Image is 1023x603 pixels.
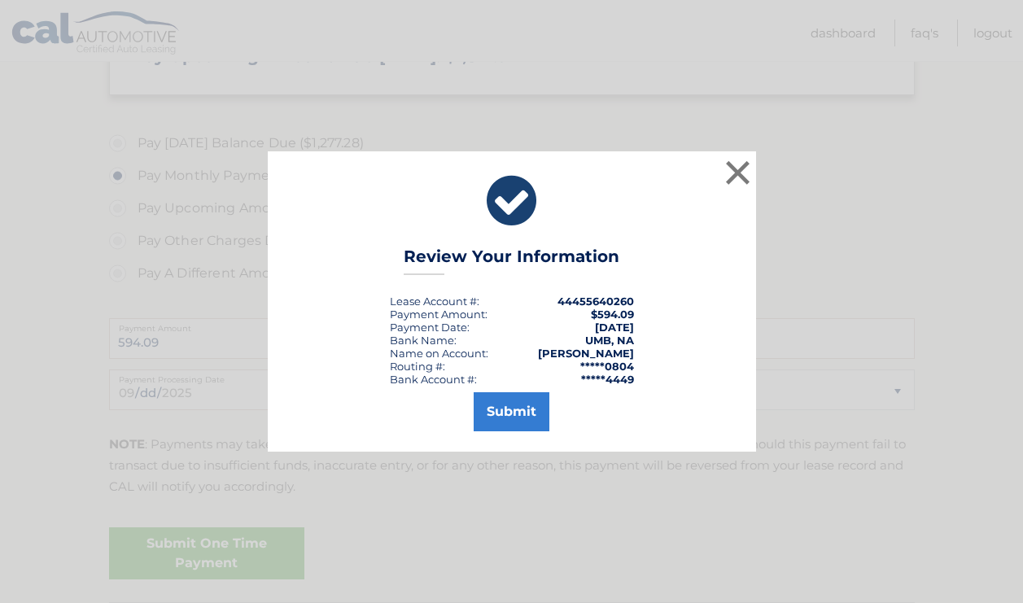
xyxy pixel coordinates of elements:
[722,156,754,189] button: ×
[474,392,549,431] button: Submit
[390,334,457,347] div: Bank Name:
[390,321,467,334] span: Payment Date
[404,247,619,275] h3: Review Your Information
[390,295,479,308] div: Lease Account #:
[538,347,634,360] strong: [PERSON_NAME]
[390,373,477,386] div: Bank Account #:
[390,360,445,373] div: Routing #:
[591,308,634,321] span: $594.09
[390,308,487,321] div: Payment Amount:
[390,347,488,360] div: Name on Account:
[595,321,634,334] span: [DATE]
[557,295,634,308] strong: 44455640260
[585,334,634,347] strong: UMB, NA
[390,321,470,334] div: :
